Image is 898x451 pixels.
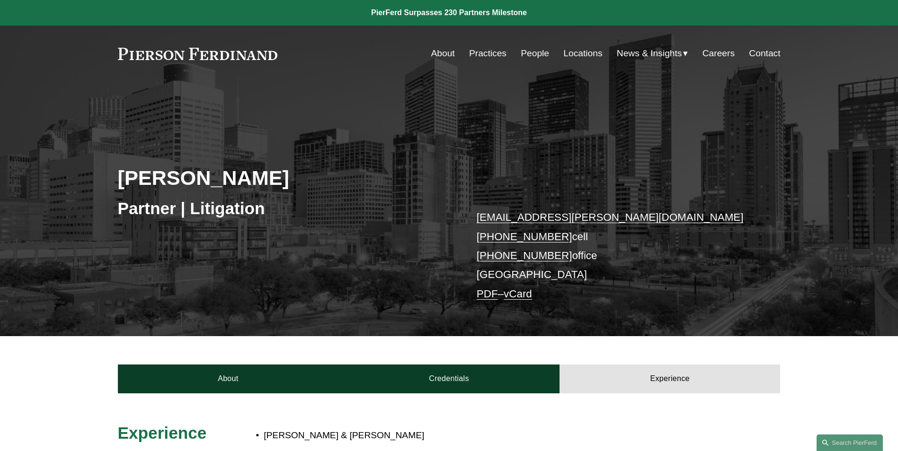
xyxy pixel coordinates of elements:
[338,364,560,393] a: Credentials
[749,44,780,62] a: Contact
[477,288,498,300] a: PDF
[477,211,744,223] a: [EMAIL_ADDRESS][PERSON_NAME][DOMAIN_NAME]
[118,424,207,442] span: Experience
[118,364,339,393] a: About
[817,434,883,451] a: Search this site
[477,250,572,261] a: [PHONE_NUMBER]
[702,44,735,62] a: Careers
[469,44,507,62] a: Practices
[560,364,781,393] a: Experience
[431,44,455,62] a: About
[617,45,682,62] span: News & Insights
[617,44,688,62] a: folder dropdown
[118,198,449,219] h3: Partner | Litigation
[477,231,572,243] a: [PHONE_NUMBER]
[521,44,549,62] a: People
[504,288,532,300] a: vCard
[477,208,753,304] p: cell office [GEOGRAPHIC_DATA] –
[264,427,697,444] p: [PERSON_NAME] & [PERSON_NAME]
[563,44,602,62] a: Locations
[118,165,449,190] h2: [PERSON_NAME]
